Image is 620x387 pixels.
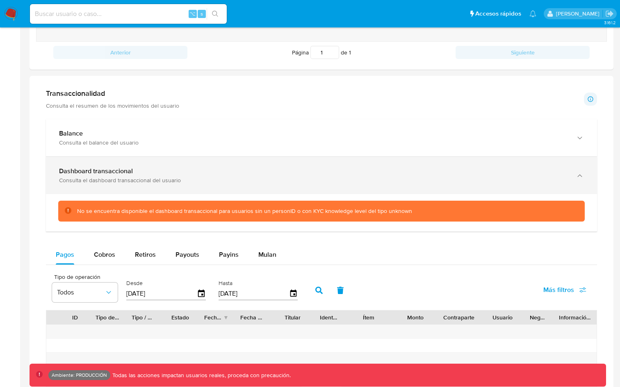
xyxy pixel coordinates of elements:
[456,46,590,59] button: Siguiente
[53,46,187,59] button: Anterior
[292,46,351,59] span: Página de
[605,9,614,18] a: Salir
[556,10,602,18] p: franco.plomer@mercadolibre.com
[110,371,291,379] p: Todas las acciones impactan usuarios reales, proceda con precaución.
[604,19,616,26] span: 3.161.2
[189,10,196,18] span: ⌥
[529,10,536,17] a: Notificaciones
[207,8,223,20] button: search-icon
[30,9,227,19] input: Buscar usuario o caso...
[201,10,203,18] span: s
[52,373,107,377] p: Ambiente: PRODUCCIÓN
[349,48,351,57] span: 1
[475,9,521,18] span: Accesos rápidos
